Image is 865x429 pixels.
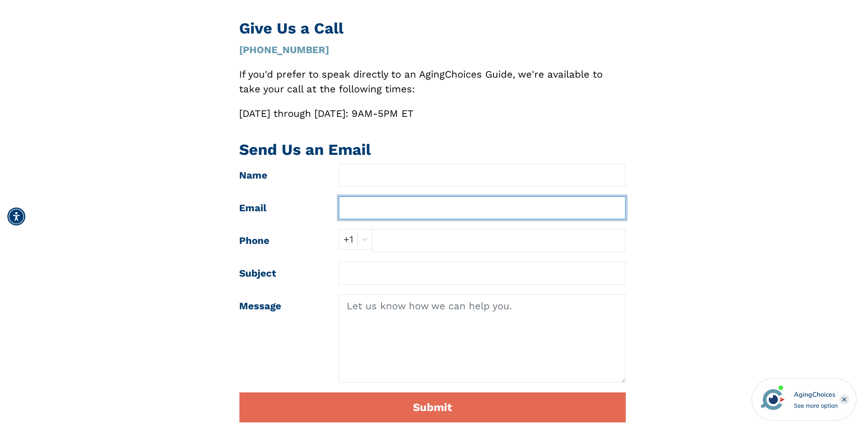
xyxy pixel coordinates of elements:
div: Close [840,395,849,404]
p: If you'd prefer to speak directly to an AgingChoices Guide, we're available to take your call at ... [240,67,626,96]
h2: Give Us a Call [240,19,626,38]
a: [PHONE_NUMBER] [240,44,329,56]
h2: Send Us an Email [240,141,626,159]
div: AgingChoices Navigator [794,390,838,400]
label: Email [233,197,333,219]
label: Subject [233,262,333,285]
label: Phone [233,229,333,252]
div: Accessibility Menu [7,208,25,226]
label: Message [233,295,333,383]
p: [DATE] through [DATE]: 9AM-5PM ET [240,106,626,121]
label: Name [233,164,333,187]
div: See more options [794,401,838,410]
button: Submit [240,393,626,422]
img: avatar [759,386,787,413]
